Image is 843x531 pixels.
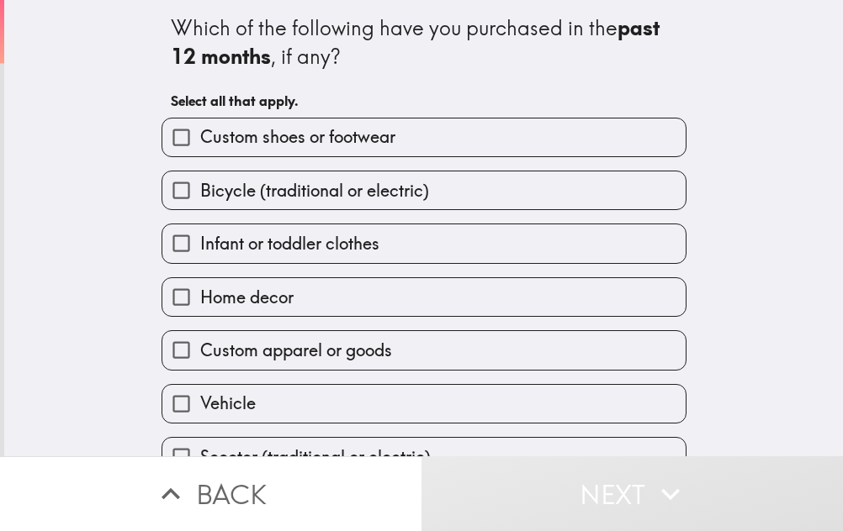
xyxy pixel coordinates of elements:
[200,445,431,469] span: Scooter (traditional or electric)
[171,92,677,110] h6: Select all that apply.
[200,179,429,202] span: Bicycle (traditional or electric)
[162,224,686,262] button: Infant or toddler clothes
[162,438,686,476] button: Scooter (traditional or electric)
[162,331,686,369] button: Custom apparel or goods
[200,392,256,415] span: Vehicle
[200,232,379,255] span: Infant or toddler clothes
[162,171,686,209] button: Bicycle (traditional or electric)
[200,125,395,149] span: Custom shoes or footwear
[421,456,843,531] button: Next
[171,15,665,69] b: past 12 months
[162,118,686,156] button: Custom shoes or footwear
[200,286,294,309] span: Home decor
[200,339,392,362] span: Custom apparel or goods
[162,278,686,316] button: Home decor
[162,385,686,423] button: Vehicle
[171,14,677,71] div: Which of the following have you purchased in the , if any?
